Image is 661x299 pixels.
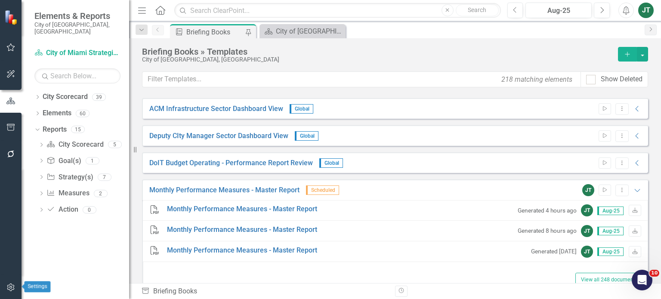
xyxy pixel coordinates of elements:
small: Generated [DATE] [531,247,577,256]
a: City Scorecard [43,92,88,102]
div: Briefing Books » Templates [142,47,614,56]
span: Global [290,104,313,114]
small: City of [GEOGRAPHIC_DATA], [GEOGRAPHIC_DATA] [34,21,120,35]
div: 15 [71,126,85,133]
div: Settings [25,281,51,293]
a: Strategy(s) [46,173,93,182]
a: Monthly Performance Measures - Master Report [149,185,300,195]
a: Reports [43,125,67,135]
a: Measures [46,188,89,198]
button: View all 248 documents [575,273,643,287]
div: City of [GEOGRAPHIC_DATA] [276,26,343,37]
div: City of [GEOGRAPHIC_DATA], [GEOGRAPHIC_DATA] [142,56,614,63]
span: Aug-25 [597,227,624,235]
div: 0 [83,206,96,213]
span: Elements & Reports [34,11,120,21]
input: Search ClearPoint... [174,3,500,18]
div: 60 [76,110,90,117]
div: 7 [98,173,111,181]
div: 2 [94,190,108,197]
button: JT [638,3,654,18]
div: Briefing Books [186,27,243,37]
div: JT [581,225,593,237]
a: Monthly Performance Measures - Master Report [167,225,317,235]
img: ClearPoint Strategy [4,10,19,25]
div: Aug-25 [528,6,589,16]
span: Global [319,158,343,168]
small: Generated 8 hours ago [518,227,577,235]
a: Action [46,205,78,215]
input: Filter Templates... [142,71,581,87]
span: Aug-25 [597,207,624,215]
div: 1 [86,157,99,164]
a: City of [GEOGRAPHIC_DATA] [262,26,343,37]
small: Generated 4 hours ago [518,207,577,215]
a: DoIT Budget Operating - Performance Report Review [149,158,313,168]
span: Search [468,6,486,13]
span: Global [295,131,318,141]
span: Aug-25 [597,247,624,256]
a: City Scorecard [46,140,103,150]
a: Goal(s) [46,156,81,166]
div: JT [582,184,594,196]
button: Aug-25 [525,3,592,18]
div: JT [581,204,593,216]
div: 39 [92,93,106,101]
button: Search [456,4,499,16]
a: Monthly Performance Measures - Master Report [167,204,317,214]
a: City of Miami Strategic Plan [34,48,120,58]
a: Elements [43,108,71,118]
a: Deputy CIty Manager Sector Dashboard View [149,131,288,141]
div: 5 [108,141,122,148]
input: Search Below... [34,68,120,83]
div: Show Deleted [601,74,642,84]
span: 10 [649,270,659,277]
div: 218 matching elements [499,72,575,86]
div: JT [581,246,593,258]
iframe: Intercom live chat [632,270,652,290]
a: ACM Infrastructure Sector Dashboard View [149,104,283,114]
span: Scheduled [306,185,339,195]
a: Monthly Performance Measures - Master Report [167,246,317,256]
div: Briefing Books [141,287,389,296]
